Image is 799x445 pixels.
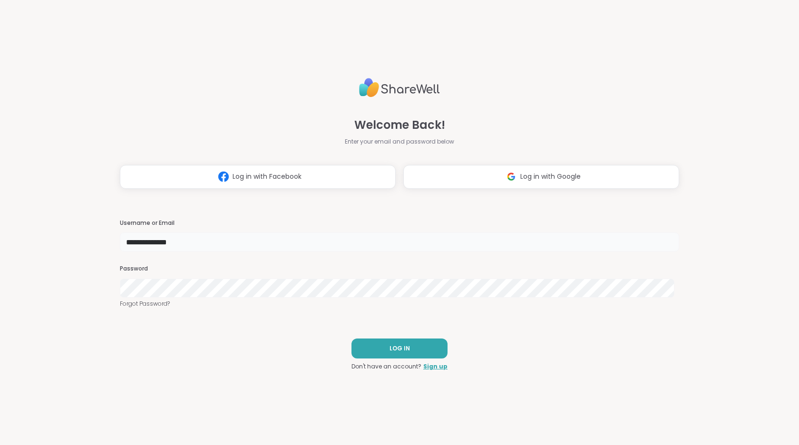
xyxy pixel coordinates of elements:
[502,168,520,185] img: ShareWell Logomark
[351,362,421,371] span: Don't have an account?
[423,362,448,371] a: Sign up
[354,116,445,134] span: Welcome Back!
[120,165,396,189] button: Log in with Facebook
[390,344,410,353] span: LOG IN
[359,74,440,101] img: ShareWell Logo
[520,172,581,182] span: Log in with Google
[345,137,454,146] span: Enter your email and password below
[233,172,302,182] span: Log in with Facebook
[120,219,679,227] h3: Username or Email
[120,300,679,308] a: Forgot Password?
[120,265,679,273] h3: Password
[214,168,233,185] img: ShareWell Logomark
[403,165,679,189] button: Log in with Google
[351,339,448,358] button: LOG IN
